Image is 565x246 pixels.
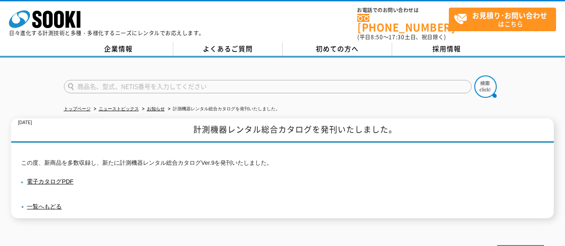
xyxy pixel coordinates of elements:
p: この度、新商品を多数収録し、新たに計測機器レンタル総合カタログVer.9を発刊いたしました。 [21,158,544,168]
span: 8:50 [371,33,383,41]
h1: 計測機器レンタル総合カタログを発刊いたしました。 [11,118,553,143]
a: お見積り･お問い合わせはこちら [449,8,556,31]
a: [PHONE_NUMBER] [357,14,449,32]
span: 初めての方へ [316,44,359,54]
span: はこちら [454,8,556,30]
a: よくあるご質問 [173,42,283,56]
span: 17:30 [389,33,405,41]
a: 企業情報 [64,42,173,56]
a: 電子カタログPDF [21,178,73,185]
a: お知らせ [147,106,165,111]
a: トップページ [64,106,91,111]
span: お電話でのお問い合わせは [357,8,449,13]
a: 採用情報 [392,42,502,56]
strong: お見積り･お問い合わせ [472,10,547,21]
a: 初めての方へ [283,42,392,56]
span: (平日 ～ 土日、祝日除く) [357,33,446,41]
img: btn_search.png [474,75,497,98]
a: 一覧へもどる [27,203,62,210]
li: 計測機器レンタル総合カタログを発刊いたしました。 [166,104,280,114]
a: ニューストピックス [99,106,139,111]
p: 日々進化する計測技術と多種・多様化するニーズにレンタルでお応えします。 [9,30,205,36]
p: [DATE] [18,118,32,128]
input: 商品名、型式、NETIS番号を入力してください [64,80,472,93]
